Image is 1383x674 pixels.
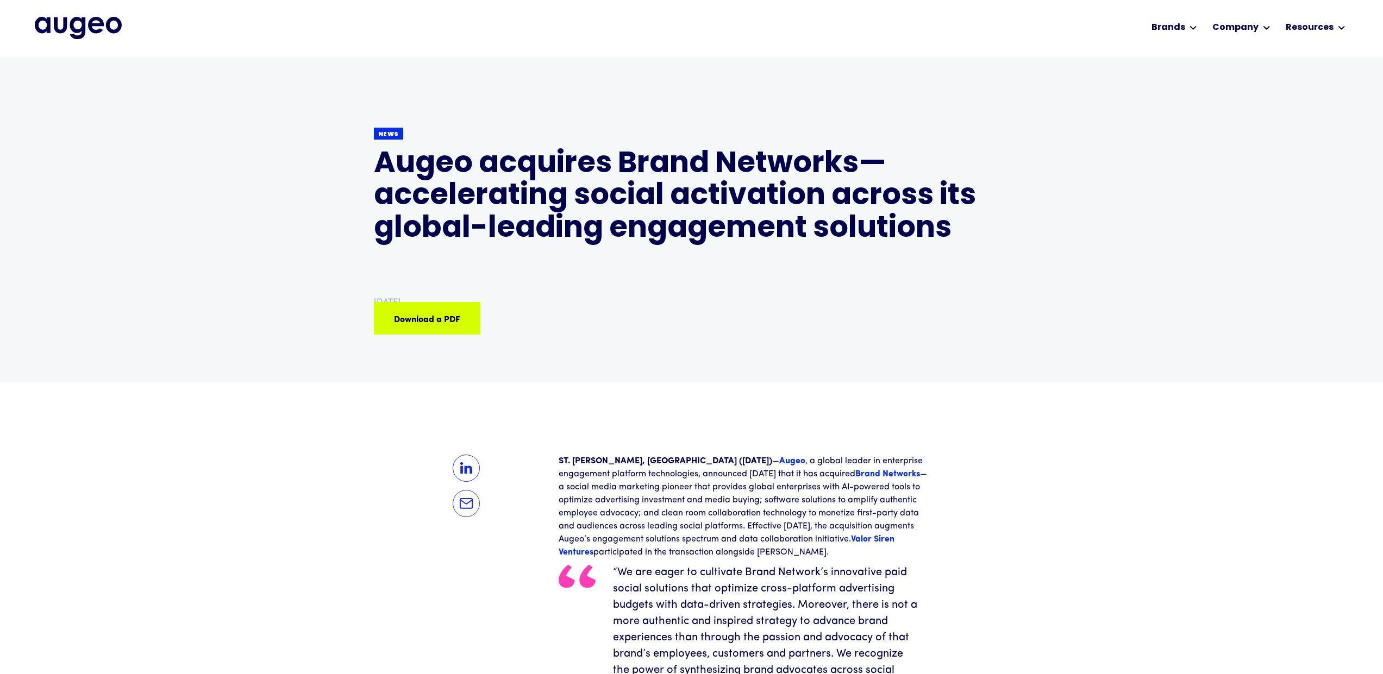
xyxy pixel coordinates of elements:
p: — , a global leader in enterprise engagement platform technologies, announced [DATE] that it has ... [559,455,928,559]
div: Resources [1286,21,1334,34]
strong: ST. [PERSON_NAME], [GEOGRAPHIC_DATA] ([DATE]) [559,457,772,465]
a: home [35,17,122,39]
div: Brands [1152,21,1185,34]
a: Brand Networks [855,470,920,478]
a: Download a PDF [374,302,480,335]
div: [DATE] [374,296,400,309]
img: Augeo's full logo in midnight blue. [35,17,122,39]
div: News [378,130,399,138]
a: Augeo [779,457,805,465]
div: Company [1212,21,1259,34]
h1: Augeo acquires Brand Networks—accelerating social activation across its global-leading engagement... [374,149,1010,245]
